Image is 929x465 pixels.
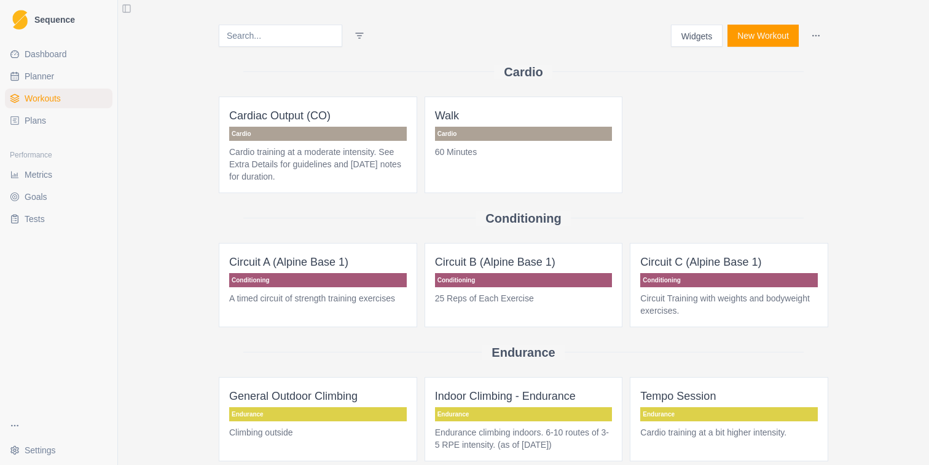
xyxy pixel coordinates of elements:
[5,145,112,165] div: Performance
[25,70,54,82] span: Planner
[229,426,407,439] p: Climbing outside
[25,114,46,127] span: Plans
[25,92,61,105] span: Workouts
[229,407,407,421] p: Endurance
[219,25,342,47] input: Search...
[435,107,613,124] p: Walk
[5,440,112,460] button: Settings
[435,146,613,158] p: 60 Minutes
[25,191,47,203] span: Goals
[435,127,613,141] p: Cardio
[34,15,75,24] span: Sequence
[727,25,799,47] button: New Workout
[25,48,67,60] span: Dashboard
[640,387,818,405] p: Tempo Session
[5,165,112,185] a: Metrics
[5,187,112,207] a: Goals
[5,44,112,64] a: Dashboard
[485,211,561,226] h2: Conditioning
[5,111,112,130] a: Plans
[504,65,543,79] h2: Cardio
[671,25,723,47] button: Widgets
[640,407,818,421] p: Endurance
[12,10,28,30] img: Logo
[5,89,112,108] a: Workouts
[435,407,613,421] p: Endurance
[435,292,613,304] p: 25 Reps of Each Exercise
[492,345,555,360] h2: Endurance
[435,273,613,287] p: Conditioning
[229,107,407,124] p: Cardiac Output (CO)
[25,213,45,225] span: Tests
[229,146,407,183] p: Cardio training at a moderate intensity. See Extra Details for guidelines and [DATE] notes for du...
[229,387,407,405] p: General Outdoor Climbing
[229,273,407,287] p: Conditioning
[229,292,407,304] p: A timed circuit of strength training exercises
[435,426,613,451] p: Endurance climbing indoors. 6-10 routes of 3-5 RPE intensity. (as of [DATE])
[5,66,112,86] a: Planner
[640,253,818,271] p: Circuit C (Alpine Base 1)
[229,127,407,141] p: Cardio
[5,209,112,229] a: Tests
[640,273,818,287] p: Conditioning
[435,253,613,271] p: Circuit B (Alpine Base 1)
[25,169,52,181] span: Metrics
[5,5,112,34] a: LogoSequence
[435,387,613,405] p: Indoor Climbing - Endurance
[640,292,818,317] p: Circuit Training with weights and bodyweight exercises.
[229,253,407,271] p: Circuit A (Alpine Base 1)
[640,426,818,439] p: Cardio training at a bit higher intensity.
